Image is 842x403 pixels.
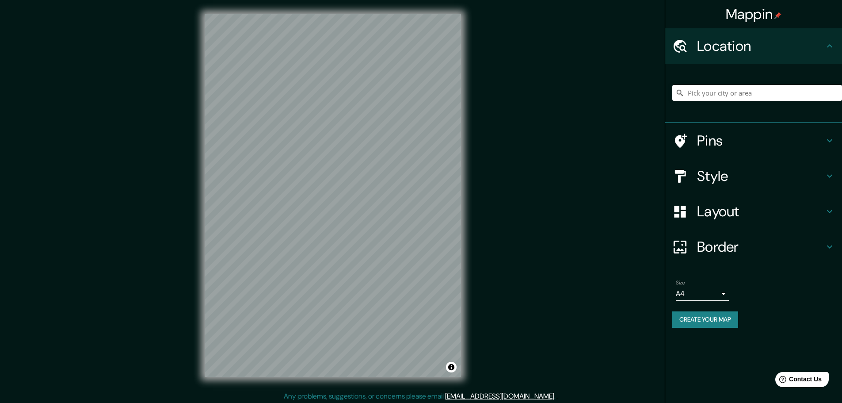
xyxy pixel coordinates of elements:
[774,12,781,19] img: pin-icon.png
[676,287,729,301] div: A4
[665,229,842,265] div: Border
[556,391,557,402] div: .
[697,132,824,150] h4: Pins
[665,158,842,194] div: Style
[665,123,842,158] div: Pins
[697,37,824,55] h4: Location
[697,203,824,220] h4: Layout
[665,28,842,64] div: Location
[284,391,556,402] p: Any problems, suggestions, or concerns please email .
[446,362,457,372] button: Toggle attribution
[445,391,554,401] a: [EMAIL_ADDRESS][DOMAIN_NAME]
[557,391,559,402] div: .
[665,194,842,229] div: Layout
[672,85,842,101] input: Pick your city or area
[676,279,685,287] label: Size
[726,5,782,23] h4: Mappin
[205,14,461,377] canvas: Map
[672,311,738,328] button: Create your map
[763,368,832,393] iframe: Help widget launcher
[697,238,824,256] h4: Border
[697,167,824,185] h4: Style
